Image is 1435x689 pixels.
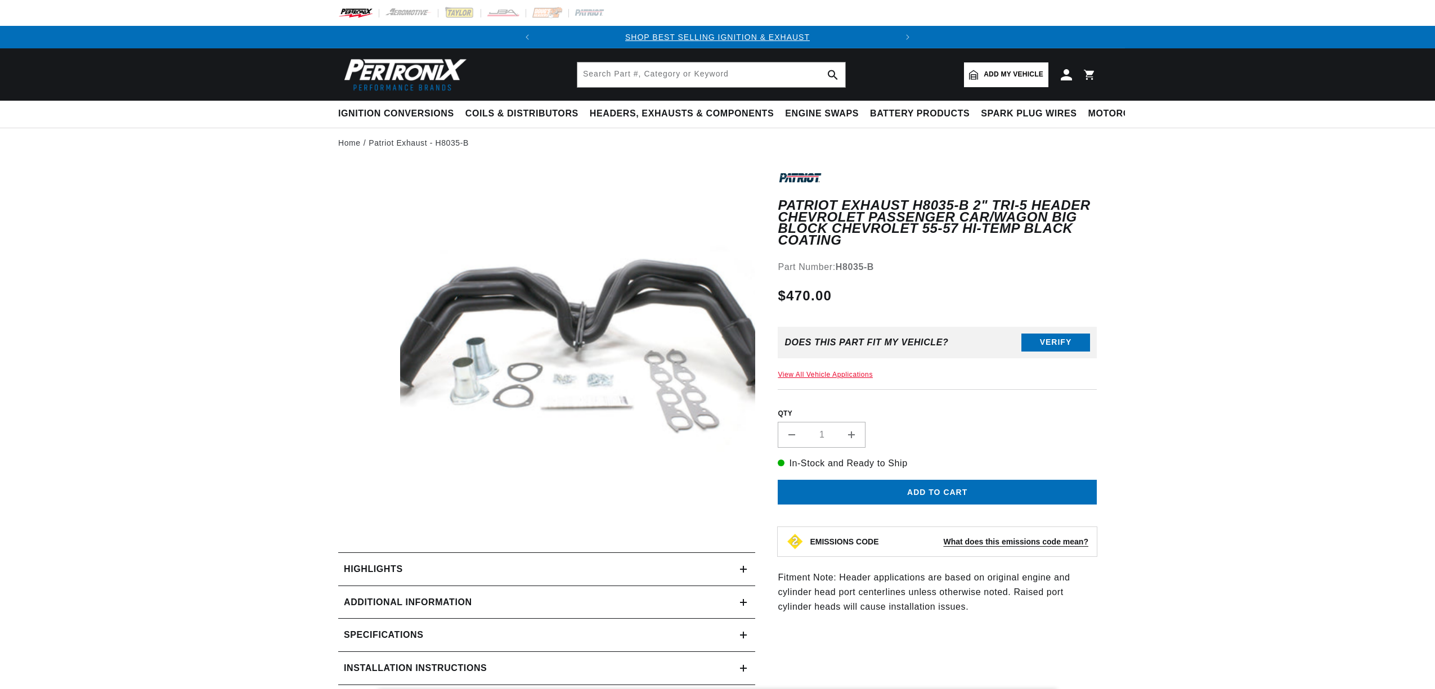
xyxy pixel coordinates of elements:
[338,55,468,94] img: Pertronix
[465,108,579,120] span: Coils & Distributors
[778,286,832,306] span: $470.00
[810,537,878,546] strong: EMISSIONS CODE
[1083,101,1161,127] summary: Motorcycle
[625,33,810,42] a: SHOP BEST SELLING IGNITION & EXHAUST
[344,562,403,577] h2: Highlights
[964,62,1048,87] a: Add my vehicle
[810,537,1088,547] button: EMISSIONS CODEWhat does this emissions code mean?
[778,371,873,379] a: View All Vehicle Applications
[584,101,779,127] summary: Headers, Exhausts & Components
[338,137,1097,149] nav: breadcrumbs
[577,62,845,87] input: Search Part #, Category or Keyword
[338,553,755,586] summary: Highlights
[516,26,539,48] button: Translation missing: en.sections.announcements.previous_announcement
[344,595,472,610] h2: Additional Information
[779,101,864,127] summary: Engine Swaps
[870,108,970,120] span: Battery Products
[820,62,845,87] button: search button
[784,337,948,348] div: Does This part fit My vehicle?
[344,661,487,676] h2: Installation instructions
[984,69,1043,80] span: Add my vehicle
[778,480,1097,505] button: Add to cart
[338,101,460,127] summary: Ignition Conversions
[943,537,1088,546] strong: What does this emissions code mean?
[344,628,423,642] h2: Specifications
[590,108,774,120] span: Headers, Exhausts & Components
[338,169,755,530] media-gallery: Gallery Viewer
[975,101,1082,127] summary: Spark Plug Wires
[864,101,975,127] summary: Battery Products
[460,101,584,127] summary: Coils & Distributors
[778,200,1097,246] h1: Patriot Exhaust H8035-B 2" Tri-5 Header Chevrolet Passenger Car/Wagon Big Block Chevrolet 55-57 H...
[981,108,1077,120] span: Spark Plug Wires
[778,456,1097,471] p: In-Stock and Ready to Ship
[338,619,755,651] summary: Specifications
[778,409,1097,418] label: QTY
[786,533,804,551] img: Emissions code
[778,260,1097,274] div: Part Number:
[338,137,361,149] a: Home
[1088,108,1155,120] span: Motorcycle
[896,26,919,48] button: Translation missing: en.sections.announcements.next_announcement
[310,26,1125,48] slideshow-component: Translation missing: en.sections.announcements.announcement_bar
[369,137,469,149] a: Patriot Exhaust - H8035-B
[338,108,454,120] span: Ignition Conversions
[1021,334,1090,352] button: Verify
[539,31,896,43] div: Announcement
[338,586,755,619] summary: Additional Information
[785,108,859,120] span: Engine Swaps
[338,652,755,685] summary: Installation instructions
[836,262,874,272] strong: H8035-B
[539,31,896,43] div: 1 of 2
